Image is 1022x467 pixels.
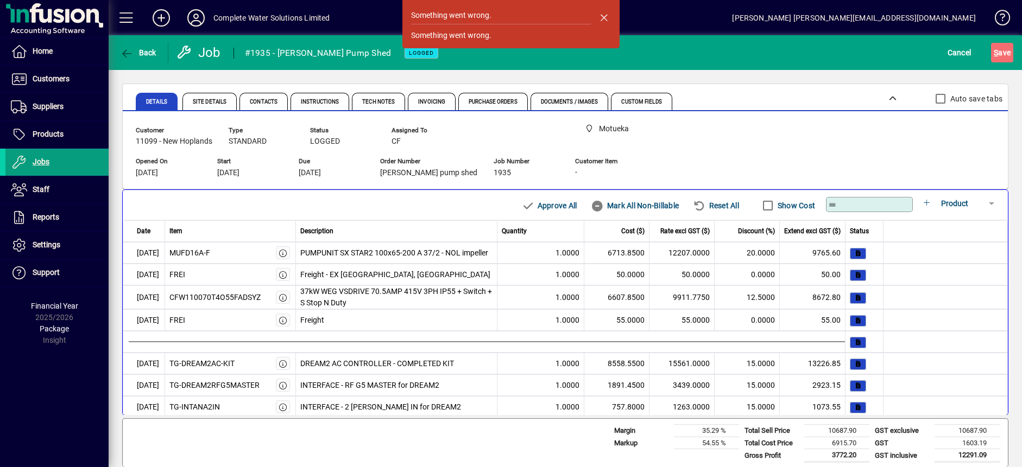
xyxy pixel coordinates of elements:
[775,200,815,211] label: Show Cost
[987,2,1008,37] a: Knowledge Base
[584,396,649,418] td: 757.8000
[5,38,109,65] a: Home
[935,425,1000,437] td: 10687.90
[556,380,579,391] span: 1.0000
[948,44,971,61] span: Cancel
[494,169,511,177] span: 1935
[649,396,715,418] td: 1263.0000
[5,232,109,259] a: Settings
[33,47,53,55] span: Home
[780,309,846,331] td: 55.00
[660,226,710,236] span: Rate excl GST ($)
[715,242,780,264] td: 20.0000
[674,425,739,437] td: 35.29 %
[715,396,780,418] td: 15.0000
[581,122,651,136] span: Motueka
[556,401,579,413] span: 1.0000
[250,99,277,105] span: Contacts
[621,226,645,236] span: Cost ($)
[649,285,715,309] td: 9911.7750
[584,264,649,285] td: 50.0000
[380,169,477,177] span: [PERSON_NAME] pump shed
[33,74,70,83] span: Customers
[40,324,69,333] span: Package
[780,374,846,396] td: 2923.15
[739,437,804,449] td: Total Cost Price
[33,102,64,111] span: Suppliers
[136,169,158,177] span: [DATE]
[213,9,330,27] div: Complete Water Solutions Limited
[392,127,457,134] span: Assigned To
[362,99,395,105] span: Tech Notes
[599,123,629,135] span: Motueka
[869,449,935,462] td: GST inclusive
[136,158,201,165] span: Opened On
[296,264,498,285] td: Freight - EX [GEOGRAPHIC_DATA], [GEOGRAPHIC_DATA]
[784,226,841,236] span: Extend excl GST ($)
[584,353,649,374] td: 8558.5500
[689,196,743,215] button: Reset All
[136,137,212,146] span: 11099 - New Hoplands
[229,127,294,134] span: Type
[296,396,498,418] td: INTERFACE - 2 [PERSON_NAME] IN for DREAM2
[584,285,649,309] td: 6607.8500
[33,130,64,138] span: Products
[5,259,109,286] a: Support
[33,240,60,249] span: Settings
[411,30,491,41] div: Something went wrong.
[739,449,804,462] td: Gross Profit
[296,374,498,396] td: INTERFACE - RF G5 MASTER for DREAM2
[392,137,401,146] span: CF
[299,169,321,177] span: [DATE]
[123,264,165,285] td: [DATE]
[780,353,846,374] td: 13226.85
[780,396,846,418] td: 1073.55
[649,264,715,285] td: 50.0000
[193,99,226,105] span: Site Details
[296,309,498,331] td: Freight
[584,309,649,331] td: 55.0000
[136,127,212,134] span: Customer
[804,449,869,462] td: 3772.20
[991,43,1013,62] button: Save
[300,226,333,236] span: Description
[5,121,109,148] a: Products
[33,213,59,221] span: Reports
[556,315,579,326] span: 1.0000
[117,43,159,62] button: Back
[146,99,167,105] span: Details
[5,93,109,120] a: Suppliers
[780,264,846,285] td: 50.00
[584,242,649,264] td: 6713.8500
[217,169,239,177] span: [DATE]
[229,137,267,146] span: STANDARD
[169,401,220,413] div: TG-INTANA2IN
[556,292,579,303] span: 1.0000
[296,353,498,374] td: DREAM2 AC CONTROLLER - COMPLETED KIT
[609,425,674,437] td: Margin
[556,247,579,259] span: 1.0000
[5,204,109,231] a: Reports
[123,374,165,396] td: [DATE]
[591,197,679,214] span: Mark All Non-Billable
[409,49,434,56] span: LOGGED
[144,8,179,28] button: Add
[123,396,165,418] td: [DATE]
[296,242,498,264] td: PUMPUNIT SX STAR2 100x65-200 A 37/2 - NOL impeller
[935,449,1000,462] td: 12291.09
[123,309,165,331] td: [DATE]
[123,242,165,264] td: [DATE]
[502,226,527,236] span: Quantity
[945,43,974,62] button: Cancel
[418,99,445,105] span: Invoicing
[109,43,168,62] app-page-header-button: Back
[380,158,477,165] span: Order Number
[469,99,518,105] span: Purchase Orders
[693,197,739,214] span: Reset All
[556,358,579,369] span: 1.0000
[137,226,150,236] span: Date
[715,285,780,309] td: 12.5000
[804,437,869,449] td: 6915.70
[120,48,156,57] span: Back
[715,264,780,285] td: 0.0000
